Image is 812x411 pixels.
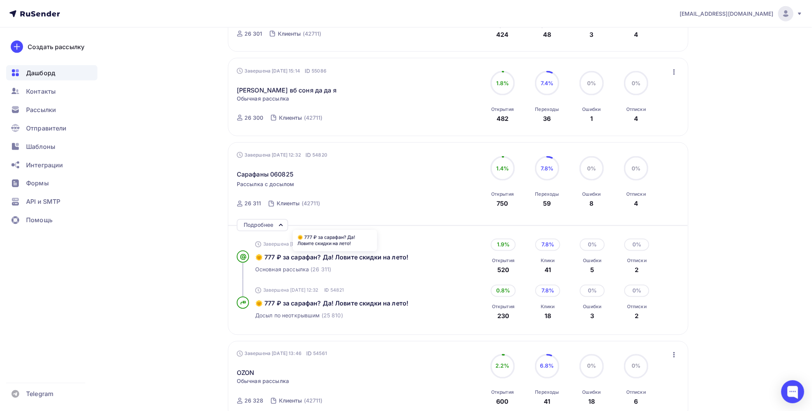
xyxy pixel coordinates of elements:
[26,87,56,96] span: Контакты
[28,42,84,51] div: Создать рассылку
[535,191,559,198] div: Переходы
[244,397,264,405] div: 26 328
[263,287,318,294] span: Завершена [DATE] 12:32
[255,266,309,274] span: Основная рассылка
[6,120,97,136] a: Отправители
[26,124,67,133] span: Отправители
[496,80,509,86] span: 1.8%
[680,6,803,21] a: [EMAIL_ADDRESS][DOMAIN_NAME]
[535,239,560,251] div: 7.8%
[26,68,55,78] span: Дашборд
[26,105,56,114] span: Рассылки
[491,285,516,297] div: 0.8%
[587,363,596,369] span: 0%
[492,266,515,275] div: 520
[497,199,508,208] div: 750
[583,304,602,310] div: Ошибки
[244,114,264,122] div: 26 300
[535,285,560,297] div: 7.8%
[491,239,516,251] div: 1.9%
[6,176,97,191] a: Формы
[634,114,638,123] div: 4
[626,106,646,112] div: Отписки
[303,30,322,38] div: (42711)
[237,95,289,102] span: Обычная рассылка
[237,67,327,75] div: Завершена [DATE] 15:14
[632,80,640,86] span: 0%
[491,390,514,396] div: Открытия
[279,397,302,405] div: Клиенты
[541,80,554,86] span: 7.4%
[492,304,515,310] div: Открытия
[590,114,593,123] div: 1
[237,368,254,378] a: OZON
[277,28,322,40] a: Клиенты (42711)
[543,30,551,39] div: 48
[626,191,646,198] div: Отписки
[304,397,323,405] div: (42711)
[634,199,638,208] div: 4
[544,397,550,406] div: 41
[541,266,555,275] div: 41
[543,114,551,123] div: 36
[491,191,514,198] div: Открытия
[278,30,301,38] div: Клиенты
[540,363,554,369] span: 6.8%
[587,80,596,86] span: 0%
[535,106,559,112] div: Переходы
[632,363,640,369] span: 0%
[634,30,638,39] div: 4
[237,350,327,358] div: Завершена [DATE] 13:46
[583,312,602,321] div: 3
[278,395,323,407] a: Клиенты (42711)
[580,285,605,297] div: 0%
[244,200,261,208] div: 26 311
[277,200,300,208] div: Клиенты
[541,304,555,310] div: Клики
[26,390,53,399] span: Telegram
[330,287,344,294] span: 54821
[497,114,508,123] div: 482
[6,84,97,99] a: Контакты
[312,67,327,75] span: 55086
[492,258,515,264] div: Открытия
[541,258,555,264] div: Клики
[237,170,294,179] span: Сарафаны 060825
[6,102,97,117] a: Рассылки
[6,139,97,154] a: Шаблоны
[312,151,327,159] span: 54820
[541,312,555,321] div: 18
[583,106,601,112] div: Ошибки
[313,350,327,358] span: 54561
[322,312,343,320] span: (25 810)
[26,160,63,170] span: Интеграции
[237,151,327,159] div: Завершена [DATE] 12:32
[276,198,321,210] a: Клиенты (42711)
[632,165,640,172] span: 0%
[492,312,515,321] div: 230
[634,397,638,406] div: 6
[278,112,323,124] a: Клиенты (42711)
[279,114,302,122] div: Клиенты
[306,350,312,358] span: ID
[324,287,329,294] span: ID
[543,199,551,208] div: 59
[255,253,430,262] a: 🌞 777 ₽ за сарафан? Да! Ловите скидки на лето!
[244,30,262,38] div: 26 301
[497,397,509,406] div: 600
[590,30,594,39] div: 3
[491,106,514,112] div: Открытия
[541,165,554,172] span: 7.8%
[497,30,509,39] div: 424
[310,266,331,274] span: (26 311)
[627,312,647,321] div: 2
[583,390,601,396] div: Ошибки
[244,221,273,230] div: Подробнее
[237,378,289,385] span: Обычная рассылка
[588,397,595,406] div: 18
[293,230,377,251] div: 🌞 777 ₽ за сарафан? Да! Ловите скидки на лето!
[26,197,60,206] span: API и SMTP
[590,199,594,208] div: 8
[624,239,649,251] div: 0%
[583,258,602,264] div: Ошибки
